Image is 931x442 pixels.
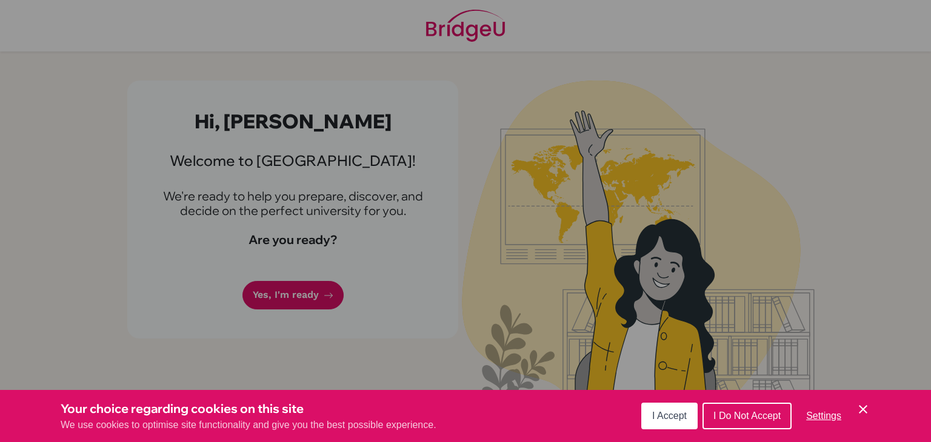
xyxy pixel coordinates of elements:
button: I Accept [641,403,698,429]
button: I Do Not Accept [702,403,792,429]
span: Settings [806,411,841,421]
button: Settings [796,404,851,428]
p: We use cookies to optimise site functionality and give you the best possible experience. [61,418,436,432]
span: I Accept [652,411,687,421]
button: Save and close [856,402,870,417]
span: I Do Not Accept [713,411,781,421]
h3: Your choice regarding cookies on this site [61,400,436,418]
